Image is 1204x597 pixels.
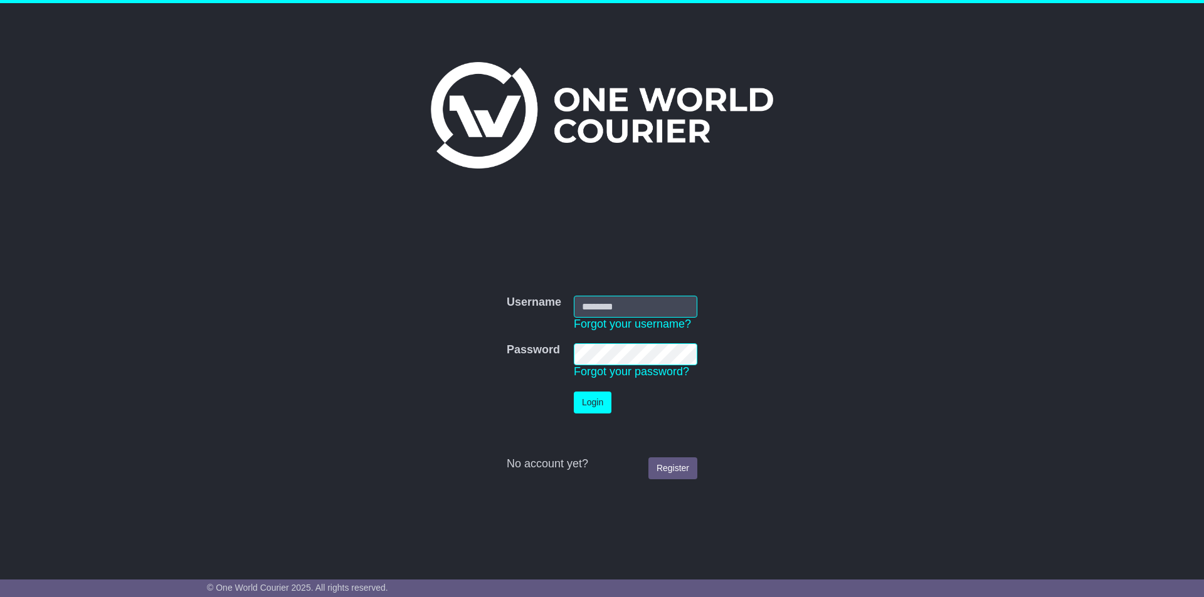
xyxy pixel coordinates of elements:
label: Username [507,296,561,309]
label: Password [507,343,560,357]
a: Forgot your username? [574,318,691,330]
span: © One World Courier 2025. All rights reserved. [207,583,388,593]
a: Register [648,457,697,479]
a: Forgot your password? [574,365,689,378]
img: One World [431,62,773,169]
button: Login [574,392,611,413]
div: No account yet? [507,457,697,471]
